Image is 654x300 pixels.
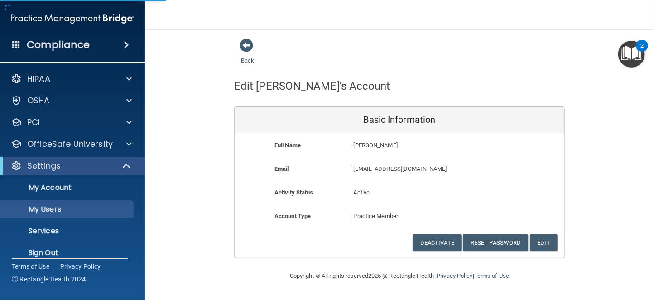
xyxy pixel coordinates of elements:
b: Account Type [274,213,311,219]
p: OfficeSafe University [27,139,113,150]
b: Activity Status [274,189,313,196]
p: OSHA [27,95,50,106]
a: Back [241,46,254,64]
p: Services [6,227,130,236]
b: Email [274,165,289,172]
p: HIPAA [27,73,50,84]
a: Terms of Use [12,262,49,271]
a: Privacy Policy [60,262,101,271]
button: Deactivate [413,234,462,251]
p: My Account [6,183,130,192]
button: Edit [530,234,558,251]
a: Settings [11,160,131,171]
p: [PERSON_NAME] [354,140,498,151]
p: Active [354,187,446,198]
img: PMB logo [11,10,134,28]
div: 2 [640,46,644,58]
p: Practice Member [354,211,446,222]
div: Basic Information [235,107,564,133]
p: Sign Out [6,248,130,257]
p: [EMAIL_ADDRESS][DOMAIN_NAME] [354,164,498,174]
button: Open Resource Center, 2 new notifications [618,41,645,68]
p: Settings [27,160,61,171]
a: Privacy Policy [437,272,472,279]
b: Full Name [274,142,301,149]
a: PCI [11,117,132,128]
a: HIPAA [11,73,132,84]
a: OfficeSafe University [11,139,132,150]
a: OSHA [11,95,132,106]
a: Terms of Use [474,272,509,279]
div: Copyright © All rights reserved 2025 @ Rectangle Health | | [234,261,565,290]
p: PCI [27,117,40,128]
iframe: Drift Widget Chat Controller [498,236,643,272]
p: My Users [6,205,130,214]
span: Ⓒ Rectangle Health 2024 [12,275,86,284]
h4: Compliance [27,39,90,51]
h4: Edit [PERSON_NAME]'s Account [234,80,390,92]
button: Reset Password [463,234,528,251]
